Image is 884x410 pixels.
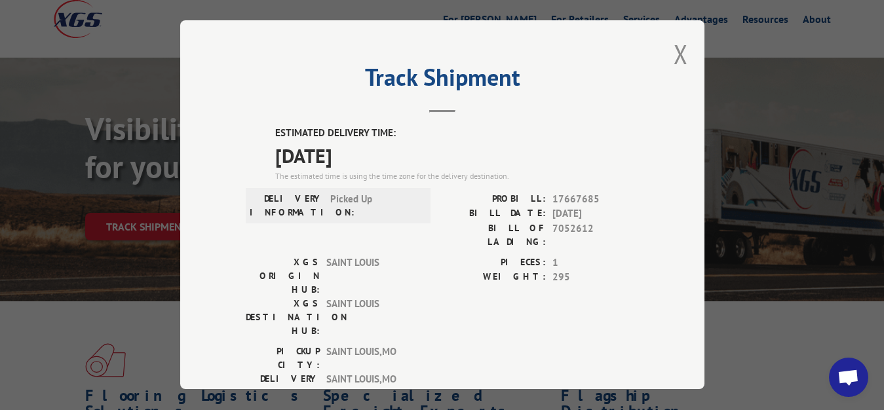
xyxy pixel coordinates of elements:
[330,192,419,219] span: Picked Up
[326,297,415,338] span: SAINT LOUIS
[275,126,639,141] label: ESTIMATED DELIVERY TIME:
[552,206,639,221] span: [DATE]
[275,170,639,182] div: The estimated time is using the time zone for the delivery destination.
[442,192,546,207] label: PROBILL:
[442,255,546,270] label: PIECES:
[326,255,415,297] span: SAINT LOUIS
[552,270,639,285] span: 295
[552,192,639,207] span: 17667685
[674,37,688,71] button: Close modal
[442,206,546,221] label: BILL DATE:
[250,192,324,219] label: DELIVERY INFORMATION:
[246,255,320,297] label: XGS ORIGIN HUB:
[552,255,639,270] span: 1
[442,270,546,285] label: WEIGHT:
[246,297,320,338] label: XGS DESTINATION HUB:
[326,372,415,400] span: SAINT LOUIS , MO
[246,68,639,93] h2: Track Shipment
[552,221,639,249] span: 7052612
[246,345,320,372] label: PICKUP CITY:
[829,358,868,397] div: Open chat
[442,221,546,249] label: BILL OF LADING:
[275,141,639,170] span: [DATE]
[326,345,415,372] span: SAINT LOUIS , MO
[246,372,320,400] label: DELIVERY CITY:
